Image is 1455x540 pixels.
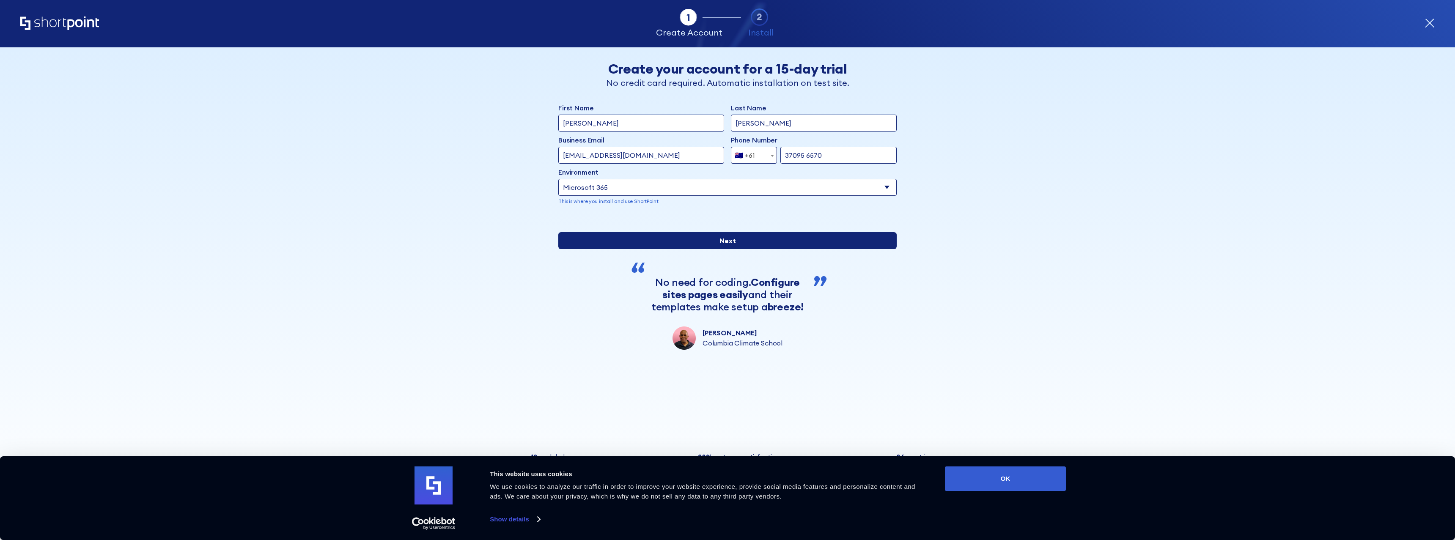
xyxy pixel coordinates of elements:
[397,517,471,530] a: Usercentrics Cookiebot - opens in a new window
[490,483,915,500] span: We use cookies to analyze our traffic in order to improve your website experience, provide social...
[490,469,926,479] div: This website uses cookies
[945,466,1066,491] button: OK
[415,466,453,504] img: logo
[490,513,540,526] a: Show details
